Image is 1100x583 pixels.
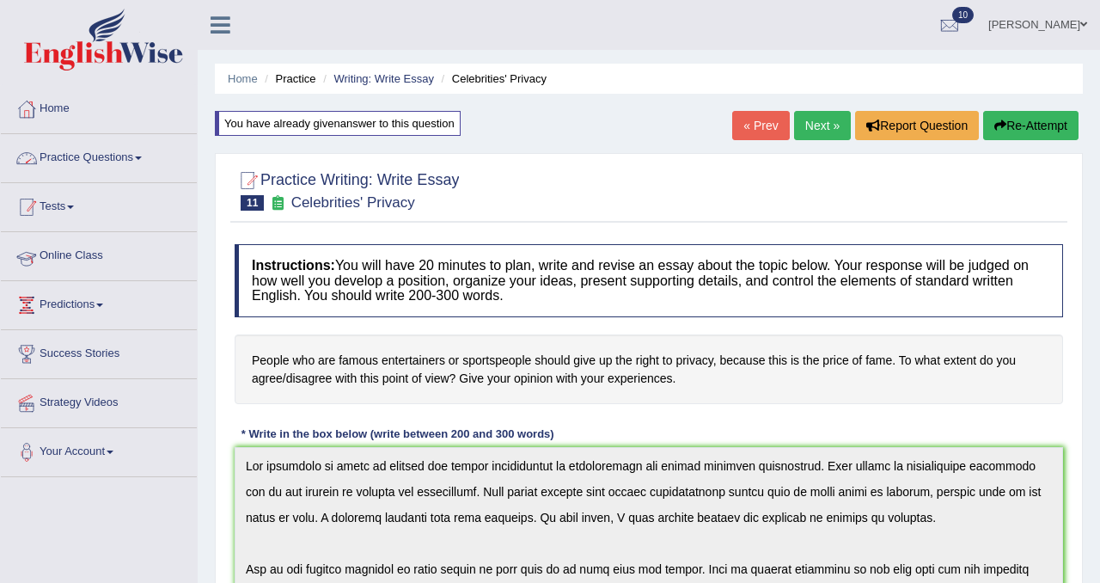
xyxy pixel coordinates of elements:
a: Writing: Write Essay [333,72,434,85]
span: 10 [952,7,974,23]
h4: You will have 20 minutes to plan, write and revise an essay about the topic below. Your response ... [235,244,1063,317]
h2: Practice Writing: Write Essay [235,168,459,211]
div: * Write in the box below (write between 200 and 300 words) [235,426,560,442]
li: Celebrities' Privacy [437,71,547,87]
div: You have already given answer to this question [215,111,461,136]
button: Re-Attempt [983,111,1079,140]
a: Tests [1,183,197,226]
b: Instructions: [252,258,335,273]
small: Exam occurring question [268,195,286,212]
span: 11 [241,195,264,211]
a: Next » [794,111,851,140]
a: Practice Questions [1,134,197,177]
small: Celebrities' Privacy [291,194,415,211]
a: Success Stories [1,330,197,373]
a: Your Account [1,428,197,471]
a: Strategy Videos [1,379,197,422]
li: Practice [260,71,315,87]
a: Online Class [1,232,197,275]
button: Report Question [855,111,979,140]
h4: People who are famous entertainers or sportspeople should give up the right to privacy, because t... [235,334,1063,404]
a: Predictions [1,281,197,324]
a: Home [1,85,197,128]
a: Home [228,72,258,85]
a: « Prev [732,111,789,140]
